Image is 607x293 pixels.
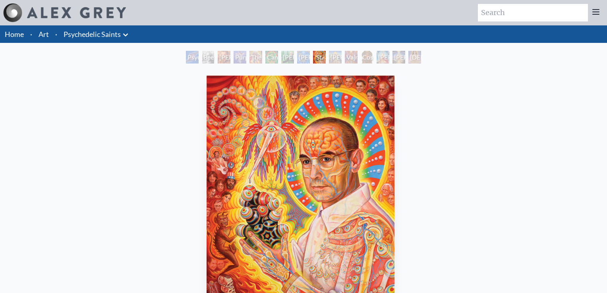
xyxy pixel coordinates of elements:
[478,4,588,21] input: Search
[377,51,389,64] div: [PERSON_NAME]
[329,51,342,64] div: [PERSON_NAME]
[39,29,49,40] a: Art
[345,51,358,64] div: Vajra Guru
[313,51,326,64] div: St. Albert & The LSD Revelation Revolution
[392,51,405,64] div: [PERSON_NAME]
[361,51,373,64] div: Cosmic [DEMOGRAPHIC_DATA]
[64,29,121,40] a: Psychedelic Saints
[281,51,294,64] div: [PERSON_NAME][US_STATE] - Hemp Farmer
[27,25,35,43] li: ·
[265,51,278,64] div: Cannabacchus
[5,30,24,39] a: Home
[408,51,421,64] div: [DEMOGRAPHIC_DATA]
[186,51,199,64] div: Psychedelic Healing
[52,25,60,43] li: ·
[218,51,230,64] div: [PERSON_NAME] M.D., Cartographer of Consciousness
[202,51,215,64] div: Beethoven
[297,51,310,64] div: [PERSON_NAME] & the New Eleusis
[234,51,246,64] div: Purple [DEMOGRAPHIC_DATA]
[249,51,262,64] div: The Shulgins and their Alchemical Angels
